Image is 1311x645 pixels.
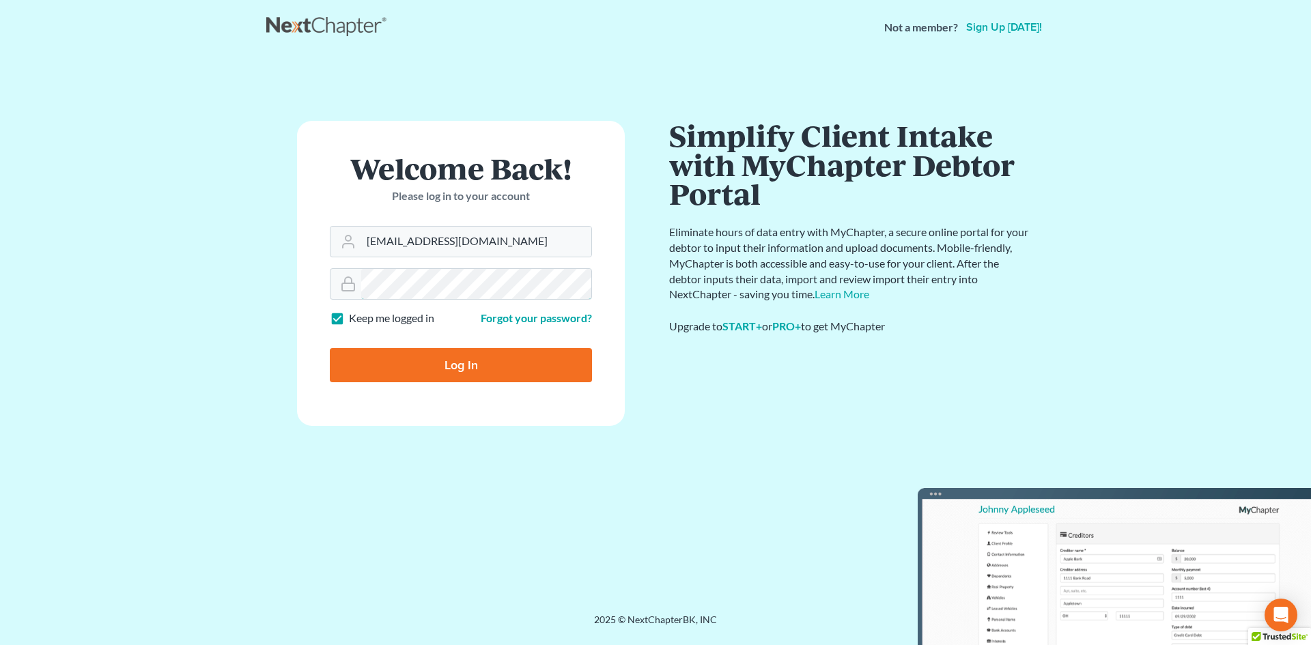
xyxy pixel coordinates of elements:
a: PRO+ [772,319,801,332]
div: 2025 © NextChapterBK, INC [266,613,1045,637]
p: Eliminate hours of data entry with MyChapter, a secure online portal for your debtor to input the... [669,225,1031,302]
p: Please log in to your account [330,188,592,204]
strong: Not a member? [884,20,958,35]
input: Email Address [361,227,591,257]
h1: Welcome Back! [330,154,592,183]
div: Upgrade to or to get MyChapter [669,319,1031,334]
a: Learn More [815,287,869,300]
a: Forgot your password? [481,311,592,324]
h1: Simplify Client Intake with MyChapter Debtor Portal [669,121,1031,208]
input: Log In [330,348,592,382]
a: START+ [722,319,762,332]
div: Open Intercom Messenger [1265,599,1297,631]
label: Keep me logged in [349,311,434,326]
a: Sign up [DATE]! [963,22,1045,33]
